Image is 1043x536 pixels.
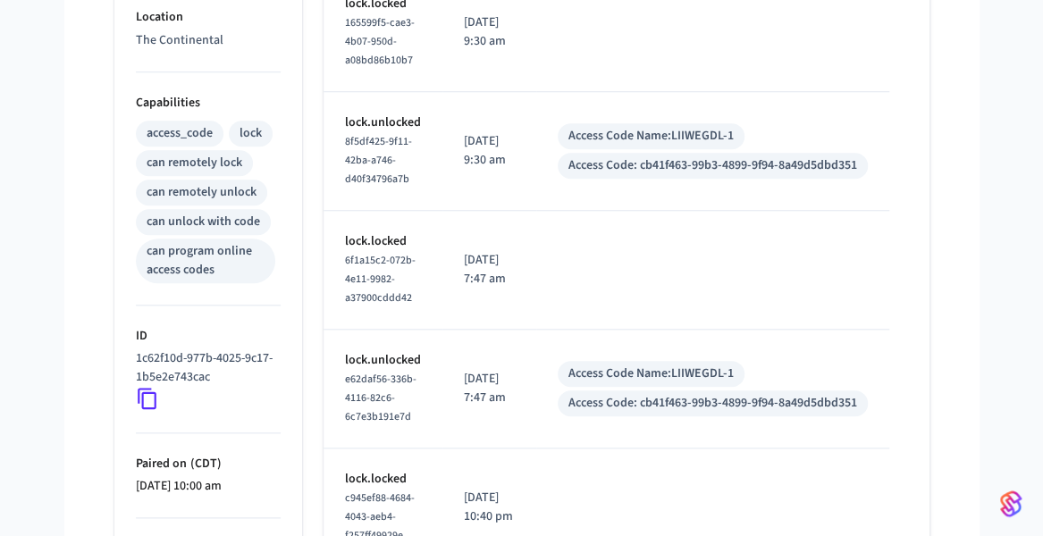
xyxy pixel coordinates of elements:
span: 165599f5-cae3-4b07-950d-a08bd86b10b7 [345,15,415,68]
p: Paired on [136,455,281,473]
p: Location [136,8,281,27]
div: lock [240,124,262,143]
span: 8f5df425-9f11-42ba-a746-d40f34796a7b [345,134,412,187]
p: lock.unlocked [345,113,421,132]
p: Capabilities [136,94,281,113]
div: Access Code Name: LIIWEGDL-1 [568,364,734,383]
span: e62daf56-336b-4116-82c6-6c7e3b191e7d [345,372,416,424]
p: [DATE] 9:30 am [464,13,515,51]
p: The Continental [136,31,281,50]
p: [DATE] 7:47 am [464,251,515,289]
div: can remotely lock [147,154,242,172]
p: lock.locked [345,470,421,489]
p: lock.locked [345,232,421,251]
p: [DATE] 10:00 am [136,477,281,496]
span: 6f1a15c2-072b-4e11-9982-a37900cddd42 [345,253,416,306]
div: Access Code: cb41f463-99b3-4899-9f94-8a49d5dbd351 [568,156,857,175]
p: ID [136,327,281,346]
p: [DATE] 9:30 am [464,132,515,170]
div: Access Code: cb41f463-99b3-4899-9f94-8a49d5dbd351 [568,394,857,413]
span: ( CDT ) [187,455,222,473]
div: can remotely unlock [147,183,257,202]
img: SeamLogoGradient.69752ec5.svg [1000,490,1022,518]
div: access_code [147,124,213,143]
div: can program online access codes [147,242,265,280]
p: [DATE] 7:47 am [464,370,515,407]
p: [DATE] 10:40 pm [464,489,515,526]
div: Access Code Name: LIIWEGDL-1 [568,127,734,146]
p: lock.unlocked [345,351,421,370]
p: 1c62f10d-977b-4025-9c17-1b5e2e743cac [136,349,273,387]
div: can unlock with code [147,213,260,231]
